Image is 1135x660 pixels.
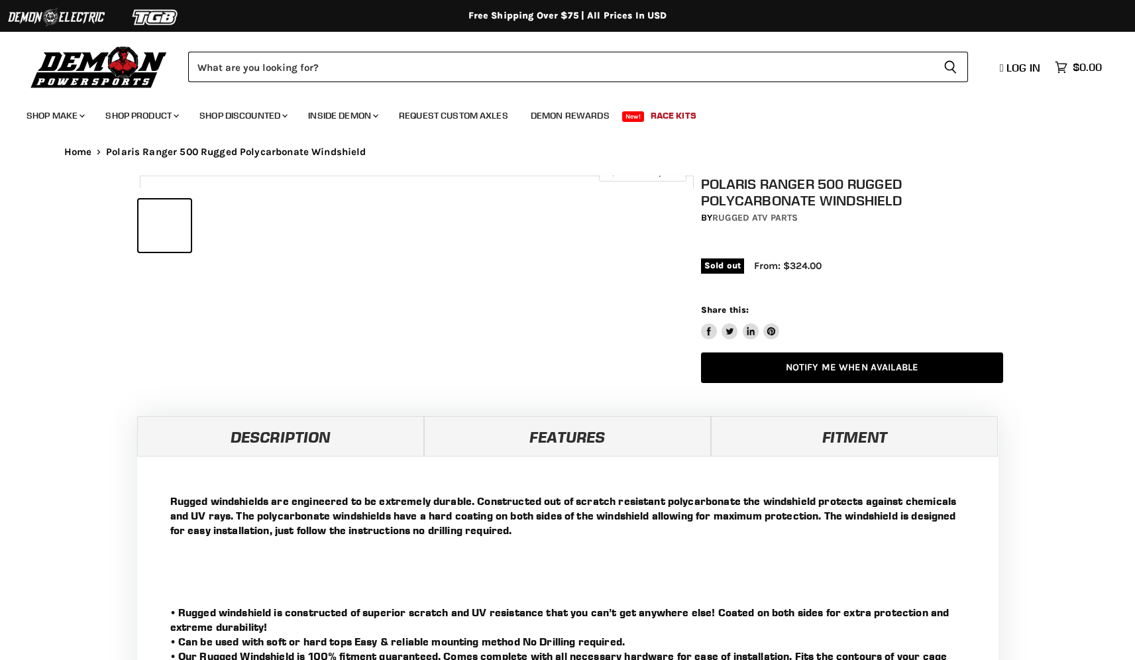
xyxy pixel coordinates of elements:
a: Demon Rewards [521,102,620,129]
a: Request Custom Axles [389,102,518,129]
a: Log in [994,62,1048,74]
span: $0.00 [1073,61,1102,74]
span: From: $324.00 [754,260,822,272]
a: Shop Product [95,102,187,129]
span: Sold out [701,258,744,273]
aside: Share this: [701,304,780,339]
a: Shop Make [17,102,93,129]
img: Demon Powersports [27,43,172,90]
a: Shop Discounted [189,102,296,129]
form: Product [188,52,968,82]
a: Notify Me When Available [701,353,1003,384]
img: Demon Electric Logo 2 [7,5,106,30]
span: Polaris Ranger 500 Rugged Polycarbonate Windshield [106,146,366,158]
span: New! [622,111,645,122]
a: Inside Demon [298,102,386,129]
button: IMAGE thumbnail [138,199,191,252]
a: Rugged ATV Parts [712,212,798,223]
input: Search [188,52,933,82]
div: Free Shipping Over $75 | All Prices In USD [38,10,1098,22]
a: Fitment [711,416,998,456]
a: $0.00 [1048,58,1108,77]
div: by [701,211,1003,225]
span: Log in [1006,61,1040,74]
a: Race Kits [641,102,706,129]
a: Description [137,416,424,456]
button: Search [933,52,968,82]
p: Rugged windshields are engineered to be extremely durable. Constructed out of scratch resistant p... [170,494,965,537]
img: TGB Logo 2 [106,5,205,30]
a: Home [64,146,92,158]
ul: Main menu [17,97,1099,129]
span: Click to expand [606,167,679,177]
nav: Breadcrumbs [38,146,1098,158]
h1: Polaris Ranger 500 Rugged Polycarbonate Windshield [701,176,1003,209]
a: Features [424,416,711,456]
span: Share this: [701,305,749,315]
